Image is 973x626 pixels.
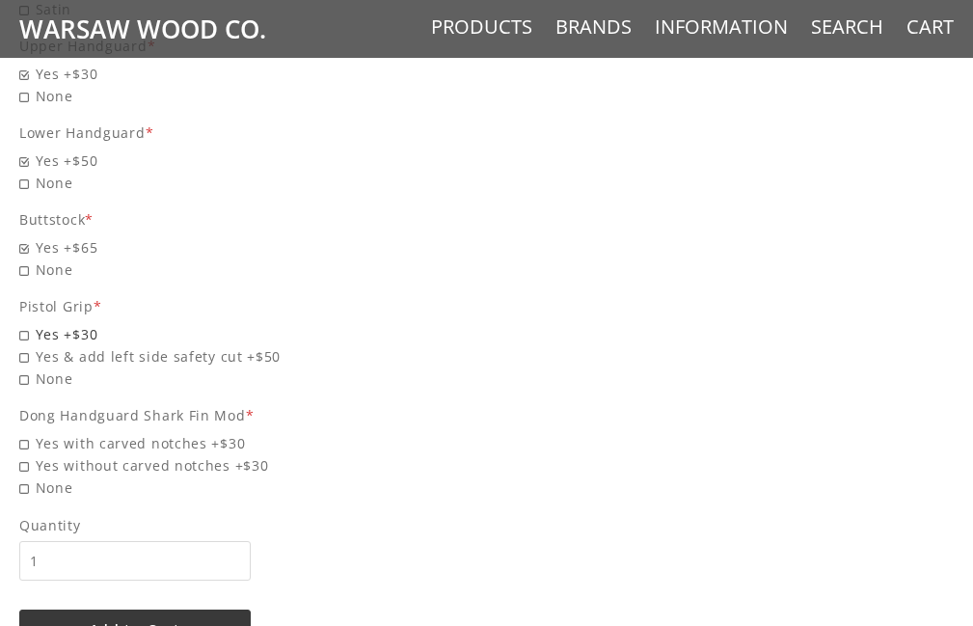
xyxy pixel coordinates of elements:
[19,367,355,390] span: None
[19,345,355,367] span: Yes & add left side safety cut +$50
[19,514,251,536] span: Quantity
[19,404,355,426] div: Dong Handguard Shark Fin Mod
[655,14,788,40] a: Information
[19,259,355,281] span: None
[19,454,355,476] span: Yes without carved notches +$30
[19,323,355,345] span: Yes +$30
[555,14,632,40] a: Brands
[431,14,532,40] a: Products
[19,172,355,194] span: None
[19,476,355,499] span: None
[19,541,251,581] input: Quantity
[906,14,954,40] a: Cart
[19,63,355,85] span: Yes +$30
[19,208,355,231] div: Buttstock
[19,85,355,107] span: None
[19,236,355,259] span: Yes +$65
[19,432,355,454] span: Yes with carved notches +$30
[811,14,883,40] a: Search
[19,122,355,144] div: Lower Handguard
[19,295,355,317] div: Pistol Grip
[19,150,355,172] span: Yes +$50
